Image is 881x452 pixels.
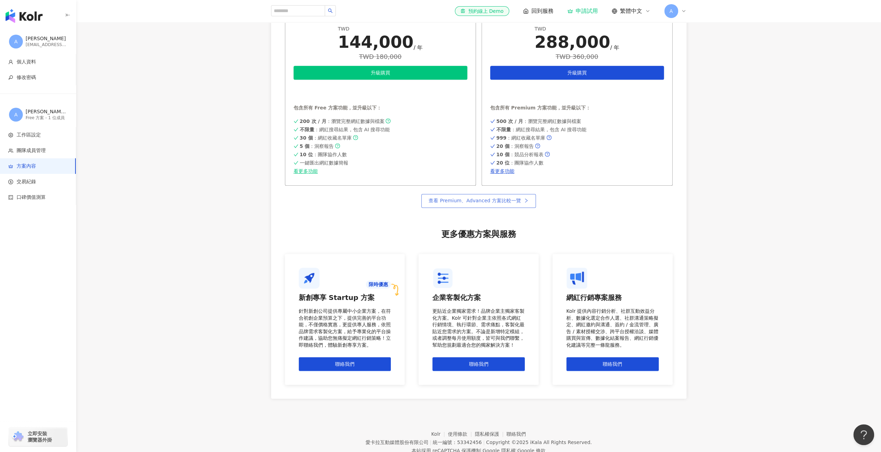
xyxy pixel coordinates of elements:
[9,427,67,446] a: chrome extension立即安裝 瀏覽器外掛
[490,143,495,149] span: check
[6,9,43,23] img: logo
[300,127,390,132] span: ：網紅搜尋結果，包含 AI 搜尋功能
[300,127,314,132] strong: 不限量
[431,431,448,437] a: Kolr
[496,160,510,166] strong: 20 位
[14,38,18,45] span: A
[496,135,545,141] span: ：網紅收藏名單庫
[496,143,534,149] span: ：洞察報告
[496,160,543,166] span: ：團隊協作人數
[490,82,664,96] button: 申請試用
[294,127,298,132] span: check
[432,357,525,371] button: 聯絡我們
[17,147,46,154] span: 團隊成員管理
[506,431,526,437] a: 聯絡我們
[547,135,551,140] span: question-circle
[429,198,521,203] span: 查看 Premium、Advanced 方案比較一覽
[294,82,467,96] button: 申請試用
[365,440,428,445] div: 愛卡拉互動媒體股份有限公司
[496,118,581,124] span: ：瀏覽完整網紅數據與檔案
[486,440,592,445] div: Copyright © 2025 All Rights Reserved.
[567,70,587,76] span: 升級購買
[285,229,673,240] div: 更多優惠方案與服務
[14,111,18,118] span: A
[534,26,619,33] div: TWD
[490,66,664,80] button: 升級購買
[534,32,610,52] div: 288,000
[566,268,587,289] img: 網紅行銷專案服務
[496,143,510,149] strong: 20 個
[299,268,320,289] img: 新創專享 Startup 方案
[294,160,298,166] span: check
[530,440,542,445] a: iKala
[669,7,673,15] span: A
[17,163,36,170] span: 方案內容
[294,135,298,141] span: check
[853,424,874,445] iframe: Help Scout Beacon - Open
[338,53,423,60] div: TWD 180,000
[338,32,414,52] div: 144,000
[26,42,67,48] div: [EMAIL_ADDRESS][DOMAIN_NAME]
[430,440,431,445] span: |
[496,135,506,141] strong: 999
[294,66,467,80] button: 升級購買
[566,308,659,349] div: Kolr 提供內容行銷分析、社群互動效益分析、數據化選定合作人選、社群溝通策略擬定、網紅邀約與溝通、簽約 / 金流管理、廣告 / 素材授權交涉、跨平台授權洽談、媒體購買與宣傳、數據化結案報告、網...
[294,105,467,112] div: 包含所有 Free 方案功能，並升級以下：
[294,143,298,149] span: check
[28,431,52,443] span: 立即安裝 瀏覽器外掛
[300,118,326,124] strong: 200 次 / 月
[432,293,525,302] div: 企業客製化方案
[300,118,385,124] span: ：瀏覽完整網紅數據與檔案
[8,195,13,200] span: calculator
[299,293,391,302] div: 新創專享 Startup 方案
[8,75,13,80] span: key
[335,361,354,367] span: 聯絡我們
[300,160,348,166] span: 一鍵匯出網紅數據簡報
[534,53,619,60] div: TWD 360,000
[496,127,511,132] strong: 不限量
[8,179,13,184] span: dollar
[610,44,619,52] div: / 年
[17,59,36,65] span: 個人資料
[490,105,664,112] div: 包含所有 Premium 方案功能，並升級以下：
[535,143,540,148] span: question-circle
[460,8,503,15] div: 預約線上 Demo
[294,118,298,124] span: check
[421,194,536,208] a: 查看 Premium、Advanced 方案比較一覽right
[300,143,334,149] span: ：洞察報告
[300,135,313,141] strong: 30 個
[531,7,554,15] span: 回到服務
[490,168,664,174] a: 看更多功能
[8,60,13,64] span: user
[17,132,41,139] span: 工作區設定
[335,143,340,148] span: question-circle
[26,108,67,115] div: [PERSON_NAME] 的工作區
[26,35,67,42] div: [PERSON_NAME]
[545,152,550,157] span: question-circle
[414,44,423,52] div: / 年
[300,143,310,149] strong: 5 個
[17,194,46,201] span: 口碑價值測算
[432,308,525,349] div: 更貼近企業獨家需求！品牌企業主獨家客製化方案。Kolr 可針對企業主依照各式網紅行銷情境、執行環節、需求痛點，客製化最貼近您需求的方案。不論是新增特定模組，或者調整每月使用額度，皆可與我們聯繫，...
[490,127,495,132] span: check
[300,152,313,157] strong: 10 位
[566,293,659,302] div: 網紅行銷專案服務
[294,168,467,174] a: 看更多功能
[469,361,488,367] span: 聯絡我們
[294,152,298,157] span: check
[620,7,642,15] span: 繁體中文
[523,7,554,15] a: 回到服務
[391,284,399,296] img: arrow
[455,6,509,16] a: 預約線上 Demo
[524,198,529,203] span: right
[490,118,495,124] span: check
[433,440,482,445] div: 統一編號：53342456
[432,268,453,289] img: 企業客製化方案
[496,127,587,132] span: ：網紅搜尋結果，包含 AI 搜尋功能
[475,431,507,437] a: 隱私權保護
[17,178,36,185] span: 交易紀錄
[299,308,391,349] div: 針對新創公司提供專屬中小企業方案，在符合初創企業預算之下，提供完善的平台功能，不僅價格實惠，更提供專人服務，依照品牌需求客製化方案，給予專業化的平台操作建議，協助您無痛擬定網紅行銷策略！立即聯絡...
[567,8,598,15] a: 申請試用
[328,8,333,13] span: search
